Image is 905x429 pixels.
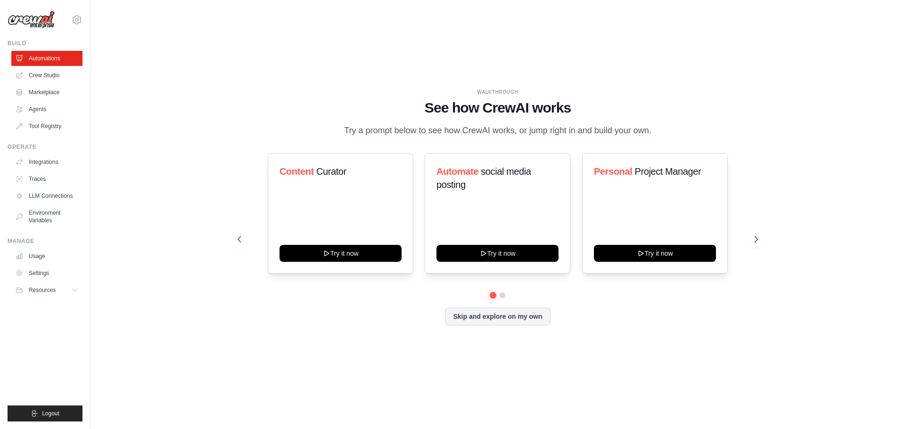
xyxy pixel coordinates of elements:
[11,85,82,100] a: Marketplace
[436,166,531,190] span: social media posting
[8,143,82,151] div: Operate
[8,11,55,29] img: Logo
[339,124,656,138] p: Try a prompt below to see how CrewAI works, or jump right in and build your own.
[436,245,559,262] button: Try it now
[8,40,82,47] div: Build
[11,283,82,298] button: Resources
[594,166,632,177] span: Personal
[11,154,82,170] a: Integrations
[11,205,82,228] a: Environment Variables
[11,102,82,117] a: Agents
[238,99,758,116] h1: See how CrewAI works
[11,51,82,66] a: Automations
[436,166,478,177] span: Automate
[8,237,82,245] div: Manage
[316,166,346,177] span: Curator
[11,171,82,186] a: Traces
[8,405,82,421] button: Logout
[280,166,314,177] span: Content
[445,308,550,325] button: Skip and explore on my own
[11,119,82,134] a: Tool Registry
[42,410,59,417] span: Logout
[11,188,82,203] a: LLM Connections
[238,89,758,96] div: WALKTHROUGH
[634,166,701,177] span: Project Manager
[594,245,716,262] button: Try it now
[11,68,82,83] a: Crew Studio
[280,245,402,262] button: Try it now
[11,266,82,281] a: Settings
[29,286,56,294] span: Resources
[11,249,82,264] a: Usage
